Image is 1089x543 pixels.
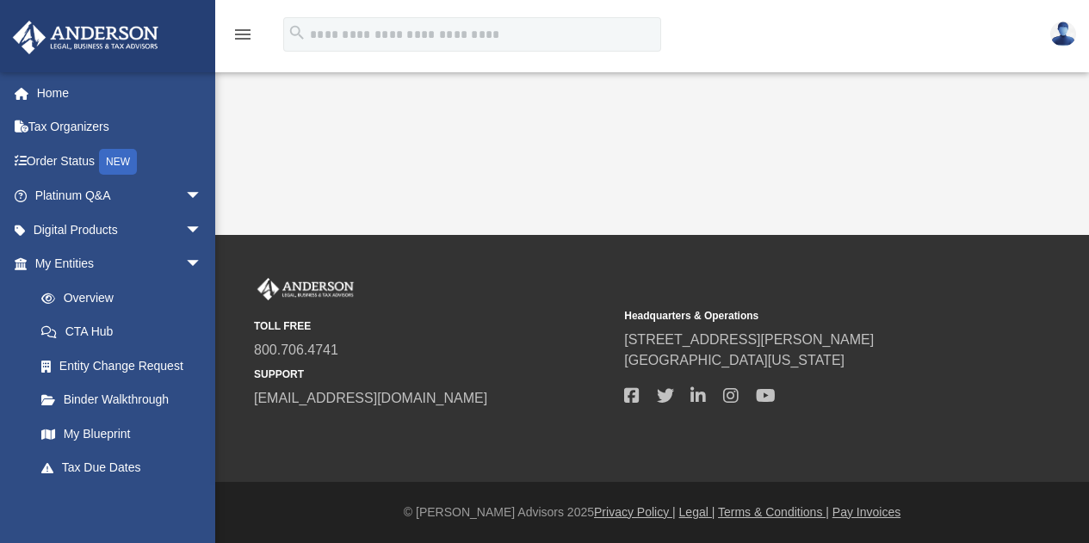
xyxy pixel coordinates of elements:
[624,353,845,367] a: [GEOGRAPHIC_DATA][US_STATE]
[594,505,676,519] a: Privacy Policy |
[99,149,137,175] div: NEW
[254,342,338,357] a: 800.706.4741
[679,505,715,519] a: Legal |
[1050,22,1076,46] img: User Pic
[12,484,220,519] a: My [PERSON_NAME] Teamarrow_drop_down
[8,21,164,54] img: Anderson Advisors Platinum Portal
[624,308,982,324] small: Headquarters & Operations
[24,451,228,485] a: Tax Due Dates
[24,417,220,451] a: My Blueprint
[24,315,228,349] a: CTA Hub
[232,33,253,45] a: menu
[12,76,228,110] a: Home
[254,391,487,405] a: [EMAIL_ADDRESS][DOMAIN_NAME]
[12,179,228,213] a: Platinum Q&Aarrow_drop_down
[24,383,228,417] a: Binder Walkthrough
[24,281,228,315] a: Overview
[12,247,228,281] a: My Entitiesarrow_drop_down
[718,505,829,519] a: Terms & Conditions |
[254,367,612,382] small: SUPPORT
[254,318,612,334] small: TOLL FREE
[185,213,220,248] span: arrow_drop_down
[254,278,357,300] img: Anderson Advisors Platinum Portal
[832,505,900,519] a: Pay Invoices
[185,179,220,214] span: arrow_drop_down
[215,503,1089,521] div: © [PERSON_NAME] Advisors 2025
[24,349,228,383] a: Entity Change Request
[288,23,306,42] i: search
[185,247,220,282] span: arrow_drop_down
[12,213,228,247] a: Digital Productsarrow_drop_down
[232,24,253,45] i: menu
[624,332,874,347] a: [STREET_ADDRESS][PERSON_NAME]
[12,144,228,179] a: Order StatusNEW
[12,110,228,145] a: Tax Organizers
[185,484,220,520] span: arrow_drop_down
